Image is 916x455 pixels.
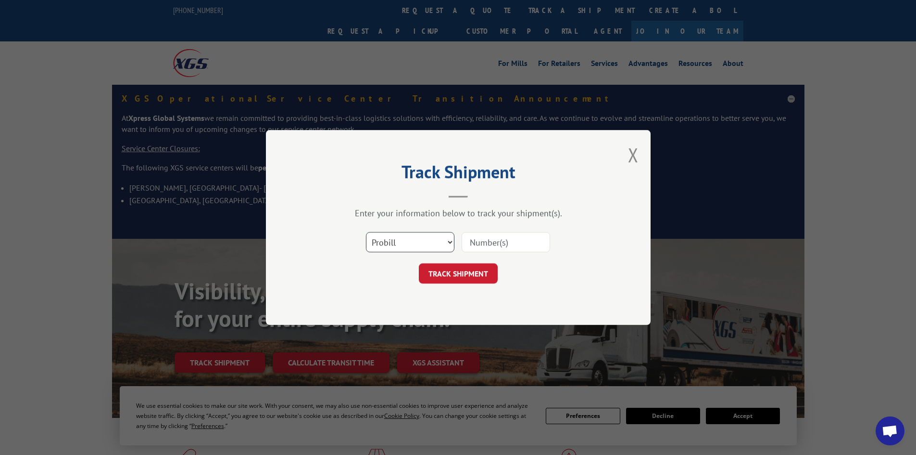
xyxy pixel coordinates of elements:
a: Open chat [876,416,904,445]
input: Number(s) [462,232,550,252]
button: Close modal [628,142,639,168]
button: TRACK SHIPMENT [419,263,498,284]
div: Enter your information below to track your shipment(s). [314,208,602,219]
h2: Track Shipment [314,165,602,183]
